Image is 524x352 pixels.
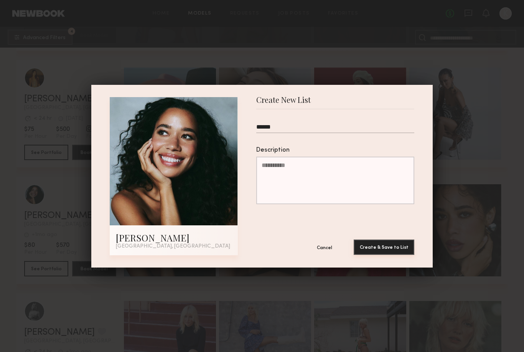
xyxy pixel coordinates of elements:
div: [PERSON_NAME] [116,231,232,244]
div: [GEOGRAPHIC_DATA], [GEOGRAPHIC_DATA] [116,244,232,249]
textarea: Description [256,157,414,204]
span: Create New List [256,97,311,109]
button: Cancel [302,240,348,255]
div: Description [256,147,414,154]
button: Create & Save to List [354,240,414,255]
